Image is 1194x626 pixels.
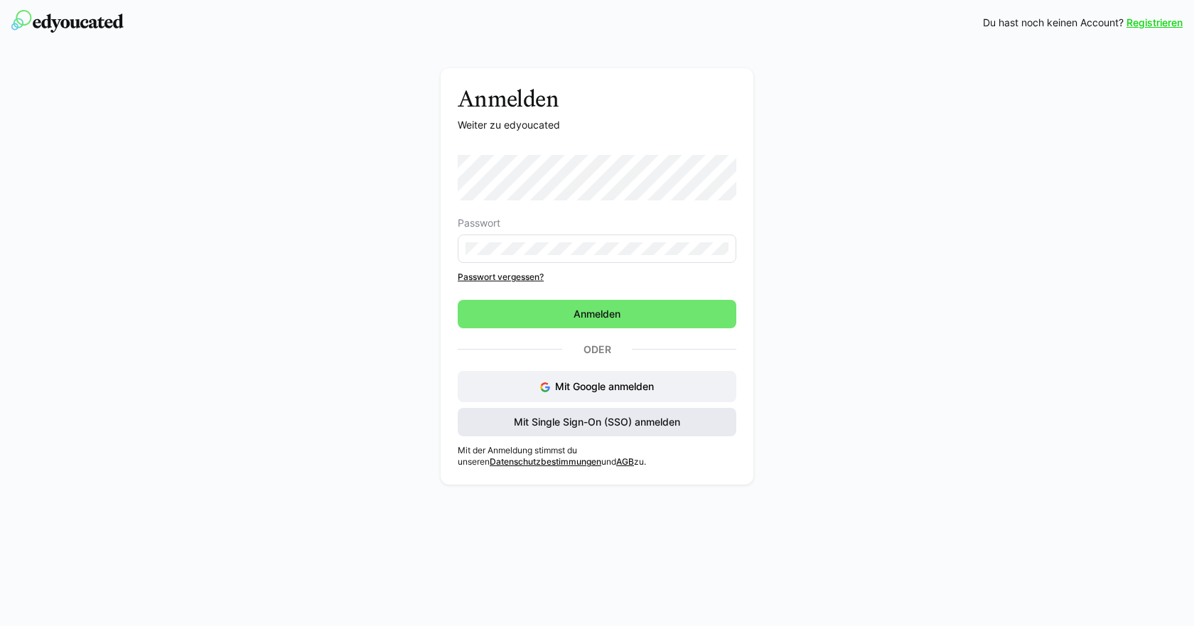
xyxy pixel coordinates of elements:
[458,118,736,132] p: Weiter zu edyoucated
[458,217,500,229] span: Passwort
[555,380,654,392] span: Mit Google anmelden
[983,16,1124,30] span: Du hast noch keinen Account?
[616,456,634,467] a: AGB
[571,307,623,321] span: Anmelden
[11,10,124,33] img: edyoucated
[562,340,632,360] p: Oder
[458,445,736,468] p: Mit der Anmeldung stimmst du unseren und zu.
[490,456,601,467] a: Datenschutzbestimmungen
[1126,16,1183,30] a: Registrieren
[458,271,736,283] a: Passwort vergessen?
[458,371,736,402] button: Mit Google anmelden
[458,85,736,112] h3: Anmelden
[458,300,736,328] button: Anmelden
[458,408,736,436] button: Mit Single Sign-On (SSO) anmelden
[512,415,682,429] span: Mit Single Sign-On (SSO) anmelden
